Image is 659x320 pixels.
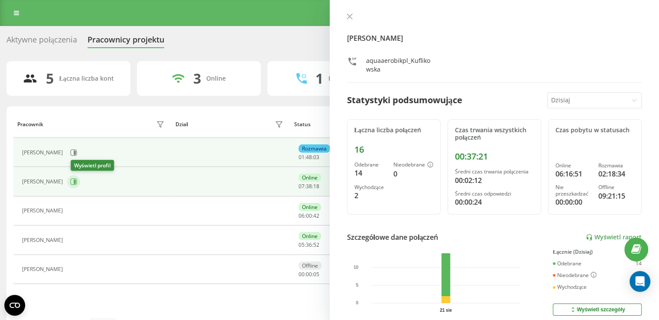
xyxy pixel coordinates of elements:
div: Czas trwania wszystkich połączeń [455,127,534,141]
div: Odebrane [553,261,581,267]
div: 09:21:15 [598,191,634,201]
div: : : [299,183,319,189]
div: : : [299,242,319,248]
div: Nieodebrane [553,272,597,279]
div: Online [555,163,591,169]
div: [PERSON_NAME] [22,179,65,185]
span: 07 [299,183,305,190]
span: 05 [313,271,319,278]
div: [PERSON_NAME] [22,237,65,243]
div: Średni czas odpowiedzi [455,191,534,197]
div: Offline [299,261,321,270]
a: Wyświetl raport [586,234,642,241]
div: Wyświetl profil [71,160,114,171]
div: Aktywne połączenia [6,35,77,49]
div: 3 [193,70,201,87]
div: Łączna liczba kont [59,75,114,82]
div: Online [299,173,321,182]
div: : : [299,213,319,219]
div: Online [206,75,226,82]
span: 03 [313,153,319,161]
button: Open CMP widget [4,295,25,316]
span: 06 [299,212,305,219]
div: Rozmawia [299,144,330,153]
div: Łącznie (Dzisiaj) [553,249,642,255]
div: Wyświetl szczegóły [569,306,625,313]
div: [PERSON_NAME] [22,150,65,156]
div: Nieodebrane [393,162,433,169]
div: : : [299,271,319,278]
div: Rozmawia [598,163,634,169]
div: 02:18:34 [598,169,634,179]
div: 00:02:12 [455,175,534,186]
div: Online [299,203,321,211]
div: Nie przeszkadzać [555,184,591,197]
div: Pracownicy projektu [88,35,164,49]
div: 16 [354,144,433,155]
span: 05 [299,241,305,248]
div: Wychodzące [553,284,587,290]
h4: [PERSON_NAME] [347,33,642,43]
div: 0 [393,169,433,179]
span: 01 [299,153,305,161]
span: 00 [306,212,312,219]
div: 1 [315,70,323,87]
text: 10 [354,265,359,270]
span: 42 [313,212,319,219]
text: 21 sie [440,308,452,313]
div: 00:00:00 [555,197,591,207]
text: 5 [356,283,358,287]
div: 2 [354,190,386,201]
span: 38 [306,183,312,190]
div: Offline [598,184,634,190]
div: 14 [354,168,386,178]
div: Średni czas trwania połączenia [455,169,534,175]
div: 00:00:24 [455,197,534,207]
text: 0 [356,300,358,305]
div: Pracownik [17,121,43,127]
div: : : [299,154,319,160]
span: 00 [306,271,312,278]
div: Dział [175,121,188,127]
button: Wyświetl szczegóły [553,304,642,316]
div: [PERSON_NAME] [22,208,65,214]
div: Szczegółowe dane połączeń [347,232,438,242]
div: Open Intercom Messenger [630,271,650,292]
div: Odebrane [354,162,386,168]
span: 18 [313,183,319,190]
div: 5 [46,70,54,87]
div: 06:16:51 [555,169,591,179]
span: 52 [313,241,319,248]
span: 00 [299,271,305,278]
div: [PERSON_NAME] [22,266,65,272]
div: aquaaerobikpl_Kuflikowska [366,56,434,74]
div: Rozmawiają [328,75,363,82]
div: 00:37:21 [455,151,534,162]
div: Łączna liczba połączeń [354,127,433,134]
div: Statystyki podsumowujące [347,94,462,107]
div: Online [299,232,321,240]
div: Czas pobytu w statusach [555,127,634,134]
div: Wychodzące [354,184,386,190]
span: 48 [306,153,312,161]
div: Status [294,121,311,127]
span: 36 [306,241,312,248]
div: 14 [636,261,642,267]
